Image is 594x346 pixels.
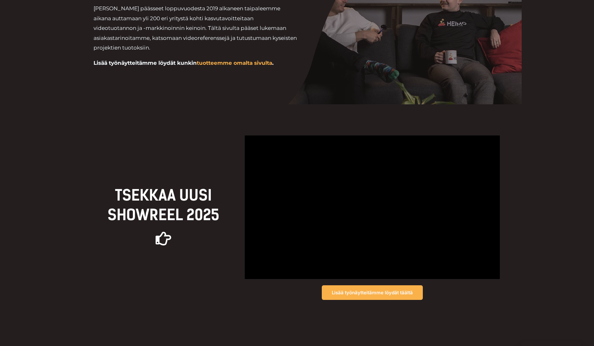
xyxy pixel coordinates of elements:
[322,285,423,300] a: Lisää työnäytteitämme löydät täältä
[332,290,413,295] span: Lisää työnäytteitämme löydät täältä
[94,4,297,53] p: [PERSON_NAME] päässeet loppuvuodesta 2019 alkaneen taipaleemme aikana auttamaan yli 200 eri yrity...
[94,60,273,66] b: Lisää työnäytteitämme löydät kunkin .
[197,60,272,66] a: tuotteemme omalta sivulta
[94,186,232,225] h2: TSEKKAA UUSI Showreel 2025
[245,135,500,279] iframe: vimeo-videosoitin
